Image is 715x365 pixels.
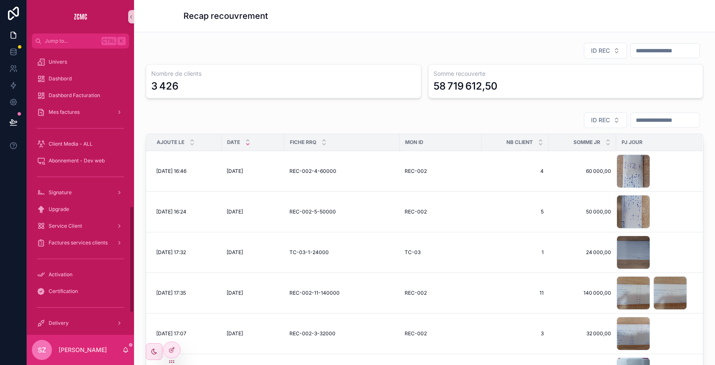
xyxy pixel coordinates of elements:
[405,208,477,215] a: REC-002
[405,168,427,175] span: REC-002
[591,116,610,124] span: ID REC
[289,330,336,337] span: REC-002-3-32000
[573,139,600,146] span: Somme Jr
[227,139,240,146] span: DATE
[49,92,100,99] span: Dashbord Facturation
[32,88,129,103] a: Dashbord Facturation
[27,49,134,335] div: scrollable content
[289,168,336,175] span: REC-002-4-60000
[49,189,72,196] span: Signature
[289,330,395,337] a: REC-002-3-32000
[118,38,125,44] span: K
[227,290,243,296] span: [DATE]
[74,10,87,23] img: App logo
[584,112,627,128] button: Select Button
[101,37,116,45] span: Ctrl
[49,239,108,246] span: Factures services clients
[157,139,184,146] span: Ajoute le
[32,202,129,217] a: Upgrade
[227,208,279,215] a: [DATE]
[156,249,217,256] a: [DATE] 17:32
[227,168,279,175] a: [DATE]
[32,136,129,152] a: Client Media - ALL
[405,168,477,175] a: REC-002
[32,235,129,250] a: Factures services clients
[151,80,178,93] div: 3 426
[156,290,186,296] span: [DATE] 17:35
[506,139,533,146] span: Nb client
[156,168,217,175] a: [DATE] 16:46
[487,330,544,337] a: 3
[32,54,129,69] a: Univers
[289,249,395,256] a: TC-03-1-24000
[405,249,421,256] span: TC-03
[554,290,611,296] a: 140 000,00
[487,249,544,256] a: 1
[584,43,627,59] button: Select Button
[49,320,69,326] span: Delivery
[49,271,72,278] span: Activation
[59,346,107,354] p: [PERSON_NAME]
[156,208,217,215] a: [DATE] 16:24
[32,33,129,49] button: Jump to...CtrlK
[227,330,279,337] a: [DATE]
[554,249,611,256] a: 24 000,00
[405,249,477,256] a: TC-03
[156,249,186,256] span: [DATE] 17:32
[49,59,67,65] span: Univers
[227,290,279,296] a: [DATE]
[289,208,336,215] span: REC-002-5-50000
[405,139,423,146] span: MON ID
[487,208,544,215] a: 5
[183,10,268,22] h1: Recap recouvrement
[32,105,129,120] a: Mes factures
[49,206,69,213] span: Upgrade
[227,249,243,256] span: [DATE]
[434,69,698,78] h3: Somme recouverte
[49,223,82,229] span: Service Client
[32,71,129,86] a: Dashbord
[156,330,217,337] a: [DATE] 17:07
[156,168,186,175] span: [DATE] 16:46
[49,141,93,147] span: Client Media - ALL
[32,284,129,299] a: Certification
[32,316,129,331] a: Delivery
[487,290,544,296] a: 11
[289,249,329,256] span: TC-03-1-24000
[554,168,611,175] a: 60 000,00
[49,109,80,116] span: Mes factures
[289,290,340,296] span: REC-002-11-140000
[554,208,611,215] span: 50 000,00
[290,139,316,146] span: Fiche RRQ
[156,208,186,215] span: [DATE] 16:24
[38,345,46,355] span: SZ
[45,38,98,44] span: Jump to...
[289,290,395,296] a: REC-002-11-140000
[227,168,243,175] span: [DATE]
[151,69,416,78] h3: Nombre de clients
[227,249,279,256] a: [DATE]
[554,330,611,337] a: 32 000,00
[32,218,129,234] a: Service Client
[156,290,217,296] a: [DATE] 17:35
[289,208,395,215] a: REC-002-5-50000
[487,168,544,175] a: 4
[227,330,243,337] span: [DATE]
[591,46,610,55] span: ID REC
[289,168,395,175] a: REC-002-4-60000
[49,75,72,82] span: Dashbord
[405,330,477,337] a: REC-002
[405,330,427,337] span: REC-002
[434,80,498,93] div: 58 719 612,50
[622,139,643,146] span: Pj jour
[405,290,427,296] span: REC-002
[227,208,243,215] span: [DATE]
[49,157,105,164] span: Abonnement - Dev web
